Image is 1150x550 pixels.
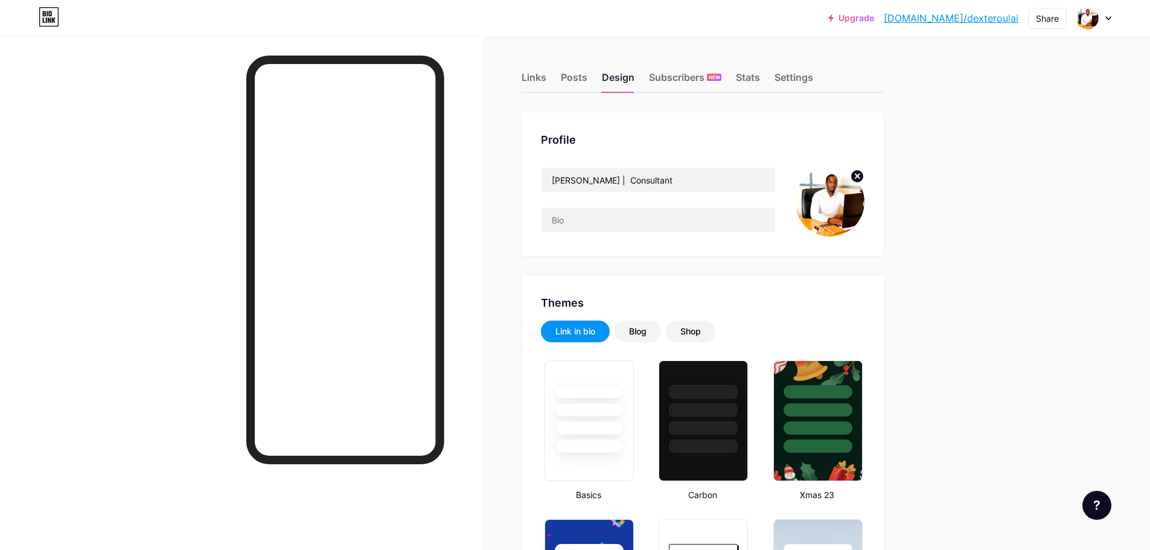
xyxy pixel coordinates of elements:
div: Themes [541,295,864,311]
div: Stats [736,70,760,92]
a: Upgrade [828,13,874,23]
div: Settings [775,70,813,92]
img: dexteroulai [795,167,864,237]
div: Shop [680,325,701,337]
input: Bio [541,208,775,232]
div: Blog [629,325,647,337]
div: Carbon [655,488,750,501]
div: Subscribers [649,70,721,92]
div: Share [1036,12,1059,25]
div: Profile [541,132,864,148]
a: [DOMAIN_NAME]/dexteroulai [884,11,1018,25]
div: Links [522,70,546,92]
div: Xmas 23 [770,488,864,501]
input: Name [541,168,775,192]
span: NEW [709,74,720,81]
div: Posts [561,70,587,92]
img: dexteroulai [1076,7,1099,30]
div: Design [602,70,634,92]
div: Link in bio [555,325,595,337]
div: Basics [541,488,636,501]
